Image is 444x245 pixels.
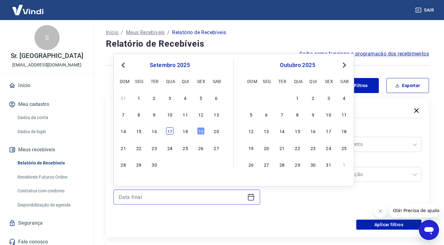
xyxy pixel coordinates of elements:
[325,111,332,118] div: Choose sexta-feira, 10 de outubro de 2025
[8,216,86,230] a: Segurança
[120,144,127,152] div: Choose domingo, 21 de setembro de 2025
[278,161,286,168] div: Choose terça-feira, 28 de outubro de 2025
[135,111,143,118] div: Choose segunda-feira, 8 de setembro de 2025
[213,111,220,118] div: Choose sábado, 13 de setembro de 2025
[263,161,270,168] div: Choose segunda-feira, 27 de outubro de 2025
[15,185,86,197] a: Contratos com credores
[246,93,349,169] div: month 2025-10
[419,220,439,240] iframe: Botão para abrir a janela de mensagens
[119,192,245,202] input: Data final
[340,77,348,85] div: sab
[197,94,205,102] div: Choose sexta-feira, 5 de setembro de 2025
[126,29,165,36] a: Meus Recebíveis
[182,111,189,118] div: Choose quinta-feira, 11 de setembro de 2025
[166,127,174,135] div: Choose quarta-feira, 17 de setembro de 2025
[309,94,317,102] div: Choose quinta-feira, 2 de outubro de 2025
[294,144,301,152] div: Choose quarta-feira, 22 de outubro de 2025
[120,127,127,135] div: Choose domingo, 14 de setembro de 2025
[120,94,127,102] div: Choose domingo, 31 de agosto de 2025
[294,161,301,168] div: Choose quarta-feira, 29 de outubro de 2025
[278,127,286,135] div: Choose terça-feira, 14 de outubro de 2025
[166,77,174,85] div: qua
[247,77,255,85] div: dom
[278,144,286,152] div: Choose terça-feira, 21 de outubro de 2025
[197,127,205,135] div: Choose sexta-feira, 19 de setembro de 2025
[135,127,143,135] div: Choose segunda-feira, 15 de setembro de 2025
[197,161,205,168] div: Choose sexta-feira, 3 de outubro de 2025
[263,77,270,85] div: seg
[278,77,286,85] div: ter
[294,111,301,118] div: Choose quarta-feira, 8 de outubro de 2025
[414,4,436,16] button: Sair
[182,161,189,168] div: Choose quinta-feira, 2 de outubro de 2025
[121,29,123,36] p: /
[182,144,189,152] div: Choose quinta-feira, 25 de setembro de 2025
[8,79,86,92] a: Início
[247,161,255,168] div: Choose domingo, 26 de outubro de 2025
[278,94,286,102] div: Choose terça-feira, 30 de setembro de 2025
[135,94,143,102] div: Choose segunda-feira, 1 de setembro de 2025
[166,161,174,168] div: Choose quarta-feira, 1 de outubro de 2025
[119,93,221,169] div: month 2025-09
[135,77,143,85] div: seg
[15,171,86,184] a: Recebíveis Futuros Online
[247,144,255,152] div: Choose domingo, 19 de outubro de 2025
[197,111,205,118] div: Choose sexta-feira, 12 de setembro de 2025
[106,38,429,50] h4: Relatório de Recebíveis
[309,77,317,85] div: qui
[389,204,439,217] iframe: Mensagem da empresa
[294,77,301,85] div: qua
[213,77,220,85] div: sab
[386,78,429,93] button: Exportar
[197,144,205,152] div: Choose sexta-feira, 26 de setembro de 2025
[263,111,270,118] div: Choose segunda-feira, 6 de outubro de 2025
[325,144,332,152] div: Choose sexta-feira, 24 de outubro de 2025
[263,144,270,152] div: Choose segunda-feira, 20 de outubro de 2025
[15,199,86,211] a: Disponibilização de agenda
[15,125,86,138] a: Dados de login
[120,77,127,85] div: dom
[135,144,143,152] div: Choose segunda-feira, 22 de setembro de 2025
[119,61,127,69] button: Previous Month
[8,97,86,111] button: Meu cadastro
[340,127,348,135] div: Choose sábado, 18 de outubro de 2025
[151,111,158,118] div: Choose terça-feira, 9 de setembro de 2025
[11,53,83,59] p: Sr. [GEOGRAPHIC_DATA]
[182,127,189,135] div: Choose quinta-feira, 18 de setembro de 2025
[263,94,270,102] div: Choose segunda-feira, 29 de setembro de 2025
[4,4,53,9] span: Olá! Precisa de ajuda?
[182,77,189,85] div: qui
[172,29,226,36] p: Relatório de Recebíveis
[247,111,255,118] div: Choose domingo, 5 de outubro de 2025
[309,161,317,168] div: Choose quinta-feira, 30 de outubro de 2025
[263,127,270,135] div: Choose segunda-feira, 13 de outubro de 2025
[15,157,86,169] a: Relatório de Recebíveis
[151,161,158,168] div: Choose terça-feira, 30 de setembro de 2025
[8,0,48,19] img: Vindi
[374,205,387,217] iframe: Fechar mensagem
[106,29,118,36] a: Início
[167,29,170,36] p: /
[340,94,348,102] div: Choose sábado, 4 de outubro de 2025
[309,144,317,152] div: Choose quinta-feira, 23 de outubro de 2025
[247,94,255,102] div: Choose domingo, 28 de setembro de 2025
[213,94,220,102] div: Choose sábado, 6 de setembro de 2025
[197,77,205,85] div: sex
[325,127,332,135] div: Choose sexta-feira, 17 de outubro de 2025
[309,111,317,118] div: Choose quinta-feira, 9 de outubro de 2025
[300,50,429,58] a: Saiba como funciona a programação dos recebimentos
[151,144,158,152] div: Choose terça-feira, 23 de setembro de 2025
[340,144,348,152] div: Choose sábado, 25 de outubro de 2025
[246,61,349,69] div: outubro 2025
[278,111,286,118] div: Choose terça-feira, 7 de outubro de 2025
[213,127,220,135] div: Choose sábado, 20 de setembro de 2025
[294,127,301,135] div: Choose quarta-feira, 15 de outubro de 2025
[120,161,127,168] div: Choose domingo, 28 de setembro de 2025
[341,61,348,69] button: Next Month
[15,111,86,124] a: Dados da conta
[340,111,348,118] div: Choose sábado, 11 de outubro de 2025
[166,111,174,118] div: Choose quarta-feira, 10 de setembro de 2025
